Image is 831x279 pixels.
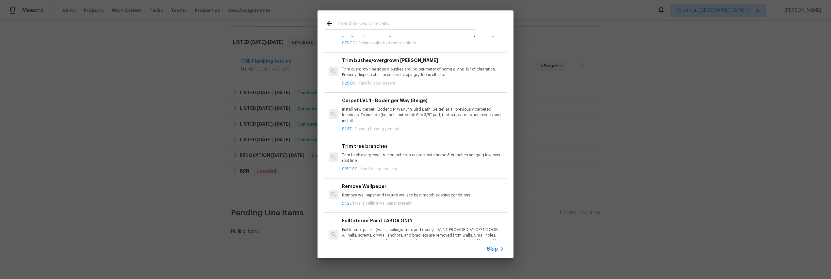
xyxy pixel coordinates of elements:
p: | [342,201,504,206]
p: | [342,126,504,132]
p: | [342,40,504,46]
p: Trim overgrown hegdes & bushes around perimeter of home giving 12" of clearance. Properly dispose... [342,67,504,78]
h6: Full Interior Paint LABOR ONLY [342,217,504,224]
p: | [342,81,504,86]
h6: Trim bushes/overgrown [PERSON_NAME] [342,57,504,64]
h6: Carpet LVL 1 - Bodenger Way (Beige) [342,97,504,104]
span: $1.37 [342,127,351,131]
span: Yard foilage present [359,81,395,85]
span: $25.00 [342,81,356,85]
p: Remove wallpaper and texture walls to best match existing conditions [342,193,504,198]
span: Flooring flooring general [354,127,399,131]
span: $75.00 [342,41,355,45]
span: $150.00 [342,167,358,171]
p: Full Interior paint - (walls, ceilings, trim, and doors) - PAINT PROVIDED BY OPENDOOR. All nails,... [342,227,504,244]
p: Trim back overgrown tree branches in contact with home & branches hanging low over roof line. [342,152,504,163]
h6: Remove Wallpaper [342,183,504,190]
input: Search issues or repairs [338,20,476,29]
span: Yard foilage present [361,167,397,171]
p: | [342,166,504,172]
span: $1.25 [342,201,352,205]
span: Prelims bulbs batteries ac filters [358,41,416,45]
p: Install new carpet. (Bodenger Way 749 Bird Bath, Beige) at all previously carpeted locations. To ... [342,107,504,123]
span: Walls ceiling wallpaper present [355,201,412,205]
span: Skip [487,246,498,252]
h6: Trim tree branches [342,143,504,150]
